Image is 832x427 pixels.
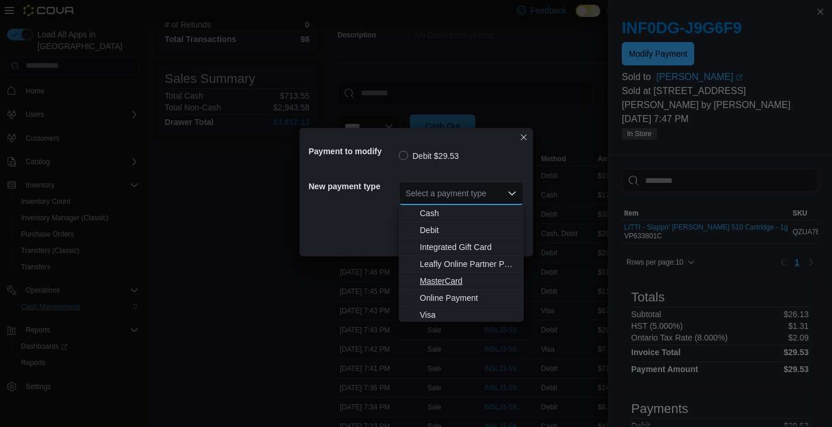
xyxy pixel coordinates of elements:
[507,189,517,198] button: Close list of options
[517,130,531,144] button: Closes this modal window
[399,222,524,239] button: Debit
[420,292,517,304] span: Online Payment
[309,175,396,198] h5: New payment type
[420,258,517,270] span: Leafly Online Partner Payment
[399,205,524,222] button: Cash
[420,275,517,287] span: MasterCard
[399,239,524,256] button: Integrated Gift Card
[420,309,517,321] span: Visa
[399,273,524,290] button: MasterCard
[399,307,524,324] button: Visa
[420,207,517,219] span: Cash
[399,290,524,307] button: Online Payment
[399,205,524,324] div: Choose from the following options
[420,224,517,236] span: Debit
[406,186,407,200] input: Accessible screen reader label
[420,241,517,253] span: Integrated Gift Card
[399,256,524,273] button: Leafly Online Partner Payment
[309,140,396,163] h5: Payment to modify
[399,149,459,163] label: Debit $29.53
